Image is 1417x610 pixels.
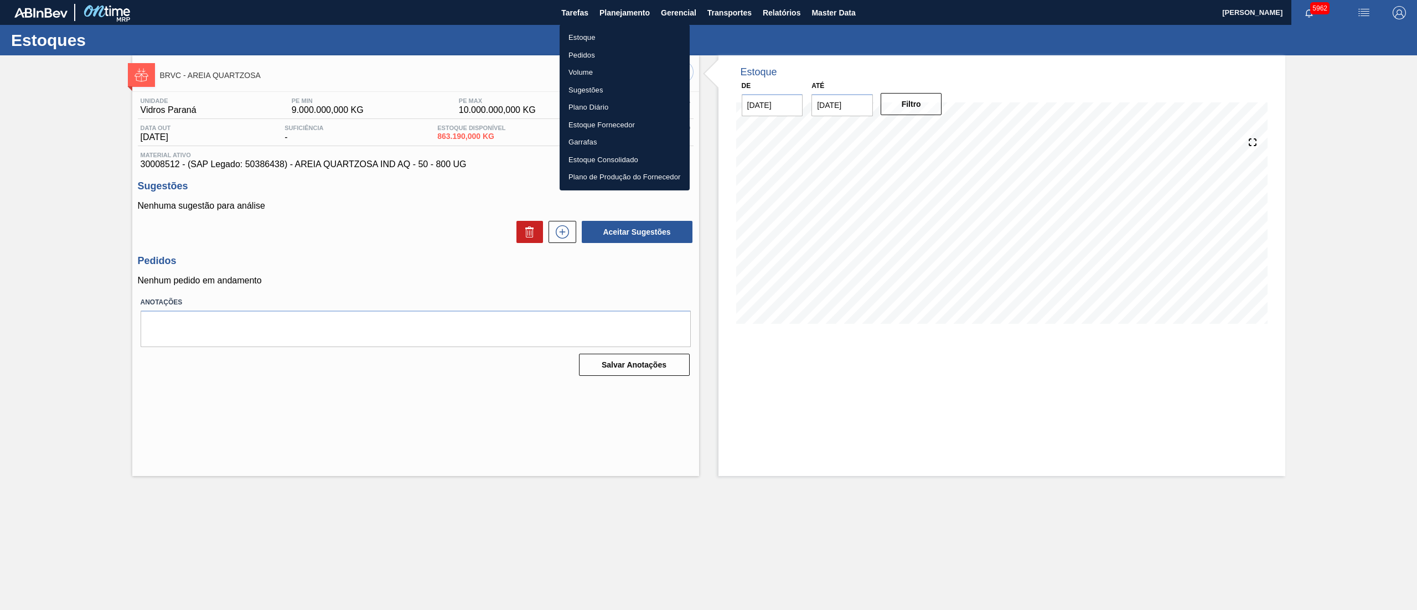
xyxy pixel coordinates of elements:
[560,81,690,99] a: Sugestões
[560,133,690,151] a: Garrafas
[560,151,690,169] a: Estoque Consolidado
[560,29,690,46] a: Estoque
[560,64,690,81] a: Volume
[560,46,690,64] a: Pedidos
[560,168,690,186] a: Plano de Produção do Fornecedor
[560,99,690,116] a: Plano Diário
[560,116,690,134] a: Estoque Fornecedor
